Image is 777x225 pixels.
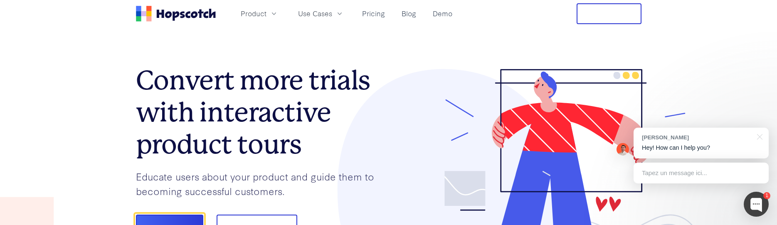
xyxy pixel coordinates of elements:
span: Use Cases [298,8,332,19]
button: Free Trial [577,3,641,24]
button: Product [236,7,283,20]
button: Use Cases [293,7,349,20]
a: Pricing [359,7,388,20]
img: Mark Spera [617,143,629,156]
a: Blog [398,7,419,20]
h1: Convert more trials with interactive product tours [136,64,389,160]
div: [PERSON_NAME] [642,134,752,141]
a: Demo [429,7,456,20]
span: Product [241,8,266,19]
p: Educate users about your product and guide them to becoming successful customers. [136,169,389,198]
div: 1 [763,192,770,199]
div: Tapez un message ici... [634,163,769,183]
a: Home [136,6,216,22]
p: Hey! How can I help you? [642,143,760,152]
